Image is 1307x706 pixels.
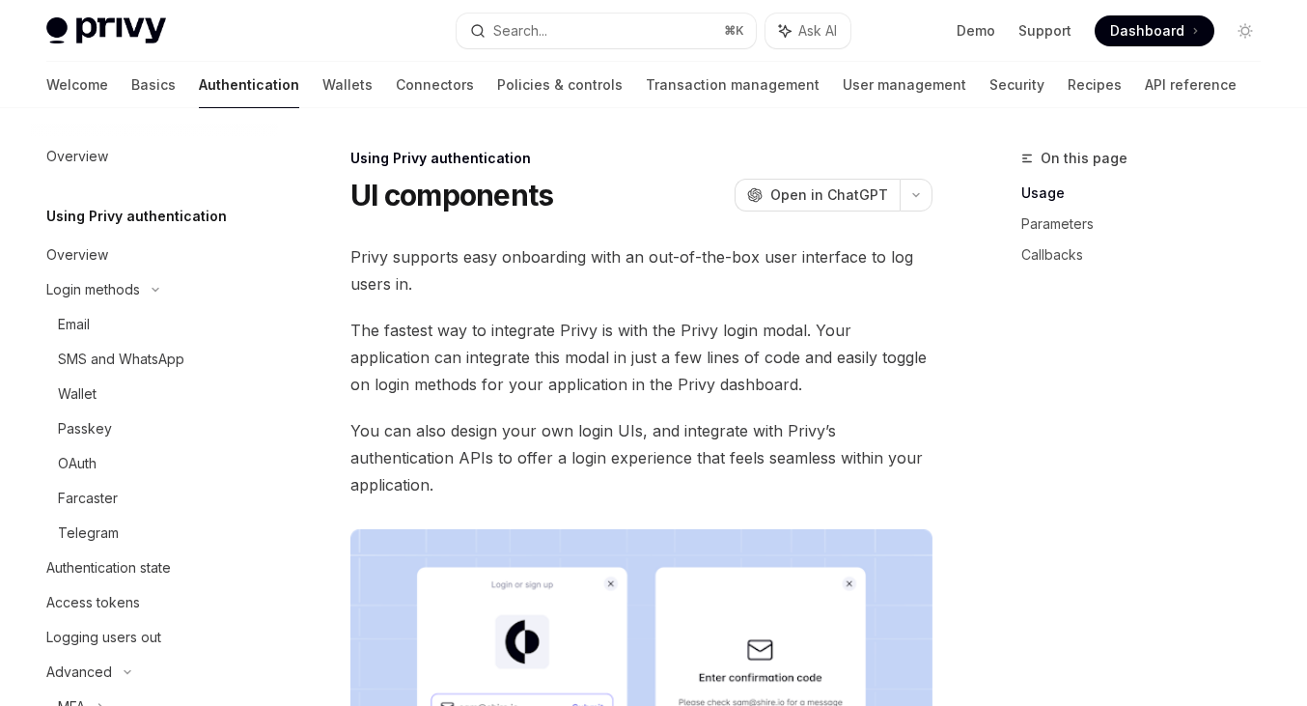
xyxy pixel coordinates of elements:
[46,591,140,614] div: Access tokens
[1041,147,1127,170] span: On this page
[770,185,888,205] span: Open in ChatGPT
[46,626,161,649] div: Logging users out
[46,62,108,108] a: Welcome
[46,145,108,168] div: Overview
[46,17,166,44] img: light logo
[1021,178,1276,209] a: Usage
[46,205,227,228] h5: Using Privy authentication
[735,179,900,212] button: Open in ChatGPT
[350,417,932,498] span: You can also design your own login UIs, and integrate with Privy’s authentication APIs to offer a...
[1095,15,1214,46] a: Dashboard
[1018,21,1071,41] a: Support
[31,516,278,551] a: Telegram
[843,62,966,108] a: User management
[1068,62,1122,108] a: Recipes
[350,149,932,168] div: Using Privy authentication
[31,238,278,272] a: Overview
[989,62,1044,108] a: Security
[396,62,474,108] a: Connectors
[31,411,278,446] a: Passkey
[322,62,373,108] a: Wallets
[31,342,278,377] a: SMS and WhatsApp
[31,139,278,174] a: Overview
[46,243,108,267] div: Overview
[1145,62,1237,108] a: API reference
[31,481,278,516] a: Farcaster
[1021,240,1276,270] a: Callbacks
[350,317,932,398] span: The fastest way to integrate Privy is with the Privy login modal. Your application can integrate ...
[46,278,140,301] div: Login methods
[765,14,850,48] button: Ask AI
[724,23,744,39] span: ⌘ K
[31,307,278,342] a: Email
[31,585,278,620] a: Access tokens
[58,522,119,545] div: Telegram
[46,556,171,579] div: Authentication state
[31,377,278,411] a: Wallet
[493,19,547,42] div: Search...
[31,620,278,655] a: Logging users out
[131,62,176,108] a: Basics
[46,661,112,684] div: Advanced
[1021,209,1276,240] a: Parameters
[350,178,553,212] h1: UI components
[58,382,97,406] div: Wallet
[58,348,184,371] div: SMS and WhatsApp
[31,446,278,481] a: OAuth
[957,21,995,41] a: Demo
[58,313,90,336] div: Email
[497,62,623,108] a: Policies & controls
[646,62,820,108] a: Transaction management
[31,551,278,585] a: Authentication state
[350,243,932,297] span: Privy supports easy onboarding with an out-of-the-box user interface to log users in.
[199,62,299,108] a: Authentication
[798,21,837,41] span: Ask AI
[58,487,118,510] div: Farcaster
[58,452,97,475] div: OAuth
[1110,21,1184,41] span: Dashboard
[58,417,112,440] div: Passkey
[457,14,757,48] button: Search...⌘K
[1230,15,1261,46] button: Toggle dark mode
